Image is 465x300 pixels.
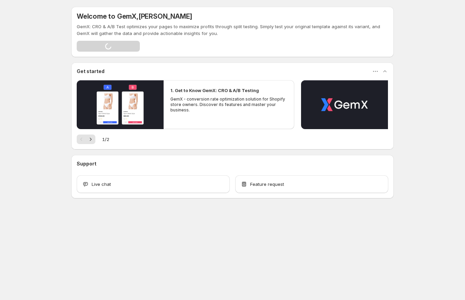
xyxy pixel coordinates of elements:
[170,87,259,94] h2: 1. Get to Know GemX: CRO & A/B Testing
[301,80,388,129] button: Play video
[92,181,111,188] span: Live chat
[136,12,192,20] span: , [PERSON_NAME]
[77,160,96,167] h3: Support
[77,23,388,37] p: GemX: CRO & A/B Test optimizes your pages to maximize profits through split testing. Simply test ...
[77,68,105,75] h3: Get started
[170,96,287,113] p: GemX - conversion rate optimization solution for Shopify store owners. Discover its features and ...
[86,135,95,144] button: Next
[102,136,109,143] span: 1 / 2
[77,80,164,129] button: Play video
[250,181,284,188] span: Feature request
[77,12,192,20] h5: Welcome to GemX
[77,135,95,144] nav: Pagination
